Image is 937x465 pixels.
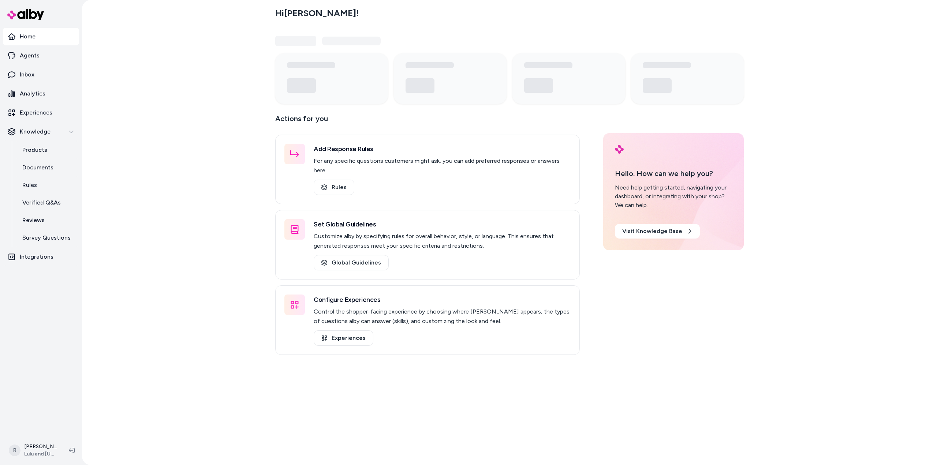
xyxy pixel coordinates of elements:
[22,181,37,190] p: Rules
[3,85,79,102] a: Analytics
[24,443,57,450] p: [PERSON_NAME]
[314,295,571,305] h3: Configure Experiences
[314,232,571,251] p: Customize alby by specifying rules for overall behavior, style, or language. This ensures that ge...
[3,123,79,140] button: Knowledge
[15,176,79,194] a: Rules
[22,216,45,225] p: Reviews
[22,146,47,154] p: Products
[15,141,79,159] a: Products
[22,163,53,172] p: Documents
[15,211,79,229] a: Reviews
[24,450,57,458] span: Lulu and [US_STATE]
[20,70,34,79] p: Inbox
[615,183,732,210] div: Need help getting started, navigating your dashboard, or integrating with your shop? We can help.
[314,180,354,195] a: Rules
[615,224,700,239] a: Visit Knowledge Base
[275,8,359,19] h2: Hi [PERSON_NAME] !
[314,255,389,270] a: Global Guidelines
[15,159,79,176] a: Documents
[20,51,40,60] p: Agents
[314,156,571,175] p: For any specific questions customers might ask, you can add preferred responses or answers here.
[20,32,36,41] p: Home
[20,127,51,136] p: Knowledge
[22,233,71,242] p: Survey Questions
[15,194,79,211] a: Verified Q&As
[15,229,79,247] a: Survey Questions
[22,198,61,207] p: Verified Q&As
[615,168,732,179] p: Hello. How can we help you?
[3,104,79,121] a: Experiences
[314,330,373,346] a: Experiences
[3,248,79,266] a: Integrations
[20,108,52,117] p: Experiences
[314,307,571,326] p: Control the shopper-facing experience by choosing where [PERSON_NAME] appears, the types of quest...
[3,47,79,64] a: Agents
[3,66,79,83] a: Inbox
[314,219,571,229] h3: Set Global Guidelines
[314,144,571,154] h3: Add Response Rules
[275,113,580,130] p: Actions for you
[615,145,624,154] img: alby Logo
[20,252,53,261] p: Integrations
[7,9,44,20] img: alby Logo
[20,89,45,98] p: Analytics
[9,445,20,456] span: R
[3,28,79,45] a: Home
[4,439,63,462] button: R[PERSON_NAME]Lulu and [US_STATE]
